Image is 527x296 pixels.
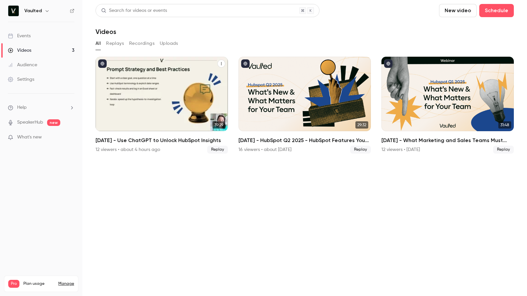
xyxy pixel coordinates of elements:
[129,38,154,49] button: Recordings
[8,280,19,288] span: Pro
[238,146,291,153] div: 16 viewers • about [DATE]
[96,38,101,49] button: All
[207,146,228,154] span: Replay
[96,57,514,154] ul: Videos
[8,33,31,39] div: Events
[241,59,250,68] button: published
[8,47,31,54] div: Videos
[17,119,43,126] a: SpeakerHub
[101,7,167,14] div: Search for videos or events
[8,62,37,68] div: Audience
[98,59,107,68] button: published
[498,121,511,129] span: 31:48
[381,146,420,153] div: 12 viewers • [DATE]
[238,136,371,144] h2: [DATE] - HubSpot Q2 2025 - HubSpot Features You and Your Team Can't Afford to Ignore
[24,8,42,14] h6: Vaulted
[106,38,124,49] button: Replays
[381,136,514,144] h2: [DATE] - What Marketing and Sales Teams Must Know About HubSpot New Features for 2025
[493,146,514,154] span: Replay
[47,119,60,126] span: new
[96,57,228,154] li: 08/13/25 - Use ChatGPT to Unlock HubSpot Insights
[58,281,74,286] a: Manage
[355,121,368,129] span: 29:32
[160,38,178,49] button: Uploads
[17,134,42,141] span: What's new
[350,146,371,154] span: Replay
[384,59,393,68] button: published
[479,4,514,17] button: Schedule
[212,121,225,129] span: 39:29
[96,4,514,292] section: Videos
[381,57,514,154] li: 03/13/25 - What Marketing and Sales Teams Must Know About HubSpot New Features for 2025
[23,281,54,286] span: Plan usage
[238,57,371,154] a: 29:32[DATE] - HubSpot Q2 2025 - HubSpot Features You and Your Team Can't Afford to Ignore16 viewe...
[439,4,477,17] button: New video
[96,28,116,36] h1: Videos
[8,104,74,111] li: help-dropdown-opener
[8,76,34,83] div: Settings
[17,104,27,111] span: Help
[96,57,228,154] a: 39:29[DATE] - Use ChatGPT to Unlock HubSpot Insights12 viewers • about 4 hours agoReplay
[96,146,160,153] div: 12 viewers • about 4 hours ago
[238,57,371,154] li: 06/18/25 - HubSpot Q2 2025 - HubSpot Features You and Your Team Can't Afford to Ignore
[381,57,514,154] a: 31:48[DATE] - What Marketing and Sales Teams Must Know About HubSpot New Features for 202512 view...
[96,136,228,144] h2: [DATE] - Use ChatGPT to Unlock HubSpot Insights
[8,6,19,16] img: Vaulted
